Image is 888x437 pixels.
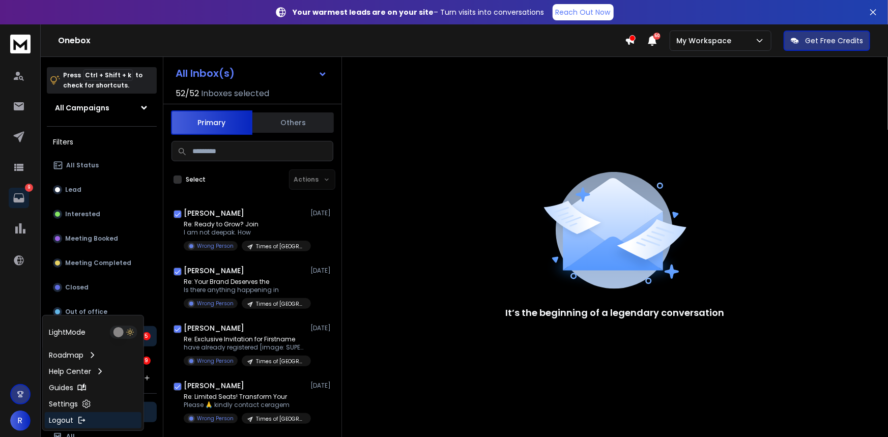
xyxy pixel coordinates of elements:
[47,180,157,200] button: Lead
[197,357,234,365] p: Wrong Person
[197,242,234,250] p: Wrong Person
[49,415,73,425] p: Logout
[293,7,434,17] strong: Your warmest leads are on your site
[49,327,85,337] p: Light Mode
[176,68,235,78] h1: All Inbox(s)
[252,111,334,134] button: Others
[197,300,234,307] p: Wrong Person
[556,7,611,17] p: Reach Out Now
[310,324,333,332] p: [DATE]
[10,411,31,431] button: R
[49,383,73,393] p: Guides
[256,415,305,423] p: Times of [GEOGRAPHIC_DATA] [GEOGRAPHIC_DATA]
[201,88,269,100] h3: Inboxes selected
[676,36,735,46] p: My Workspace
[55,103,109,113] h1: All Campaigns
[66,161,99,169] p: All Status
[49,350,83,360] p: Roadmap
[25,184,33,192] p: 9
[310,209,333,217] p: [DATE]
[58,35,625,47] h1: Onebox
[167,63,335,83] button: All Inbox(s)
[184,393,306,401] p: Re: Limited Seats! Transform Your
[45,396,141,412] a: Settings
[805,36,863,46] p: Get Free Credits
[256,358,305,365] p: Times of [GEOGRAPHIC_DATA] [GEOGRAPHIC_DATA] Email
[65,186,81,194] p: Lead
[47,253,157,273] button: Meeting Completed
[653,33,661,40] span: 50
[47,204,157,224] button: Interested
[184,278,306,286] p: Re: Your Brand Deserves the
[256,243,305,250] p: Times of [GEOGRAPHIC_DATA] [GEOGRAPHIC_DATA]
[45,347,141,363] a: Roadmap
[49,399,78,409] p: Settings
[506,306,725,320] p: It’s the beginning of a legendary conversation
[47,302,157,322] button: Out of office
[47,228,157,249] button: Meeting Booked
[184,335,306,343] p: Re: Exclusive Invitation for Firstname
[45,363,141,380] a: Help Center
[184,401,306,409] p: Please 🙏 kindly contact ceragem
[47,98,157,118] button: All Campaigns
[83,69,133,81] span: Ctrl + Shift + k
[184,343,306,352] p: have already registered [image: SUPERSOX_KA_EMAIL
[10,35,31,53] img: logo
[142,357,151,365] div: 9
[184,228,306,237] p: I am not deepak. How
[293,7,545,17] p: – Turn visits into conversations
[186,176,206,184] label: Select
[171,110,252,135] button: Primary
[63,70,142,91] p: Press to check for shortcuts.
[184,323,244,333] h1: [PERSON_NAME]
[65,308,107,316] p: Out of office
[184,266,244,276] h1: [PERSON_NAME]
[784,31,870,51] button: Get Free Credits
[184,208,244,218] h1: [PERSON_NAME]
[184,381,244,391] h1: [PERSON_NAME]
[49,366,91,376] p: Help Center
[184,286,306,294] p: Is there anything happening in
[65,259,131,267] p: Meeting Completed
[176,88,199,100] span: 52 / 52
[47,277,157,298] button: Closed
[310,267,333,275] p: [DATE]
[9,188,29,208] a: 9
[47,155,157,176] button: All Status
[45,380,141,396] a: Guides
[553,4,614,20] a: Reach Out Now
[65,210,100,218] p: Interested
[184,220,306,228] p: Re: Ready to Grow? Join
[142,332,151,340] div: 5
[47,135,157,149] h3: Filters
[65,235,118,243] p: Meeting Booked
[65,283,89,292] p: Closed
[256,300,305,308] p: Times of [GEOGRAPHIC_DATA] [GEOGRAPHIC_DATA] Email
[310,382,333,390] p: [DATE]
[197,415,234,422] p: Wrong Person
